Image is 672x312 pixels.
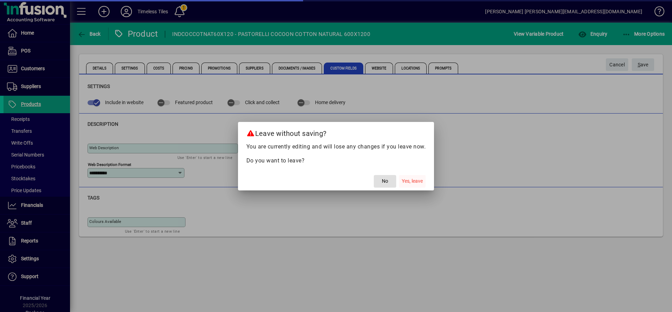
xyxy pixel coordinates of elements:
[246,157,426,165] p: Do you want to leave?
[399,175,426,188] button: Yes, leave
[246,143,426,151] p: You are currently editing and will lose any changes if you leave now.
[402,177,423,185] span: Yes, leave
[238,122,434,142] h2: Leave without saving?
[374,175,396,188] button: No
[382,177,388,185] span: No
